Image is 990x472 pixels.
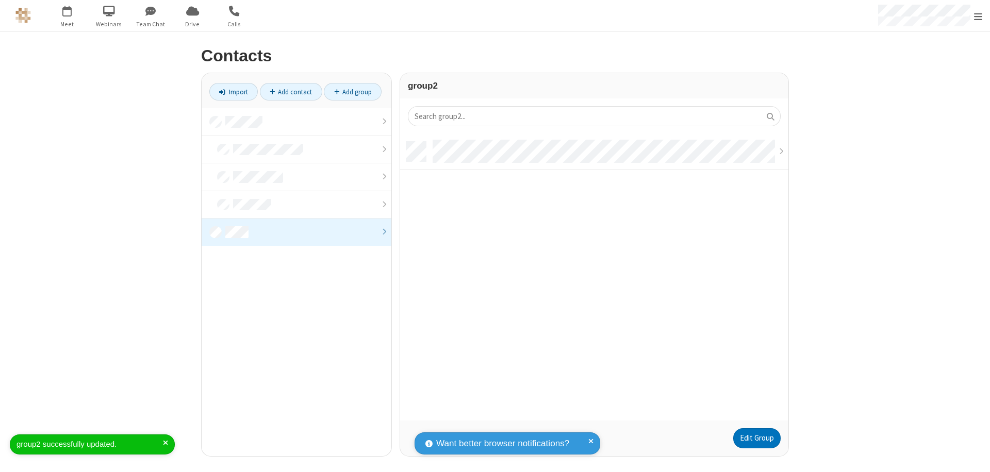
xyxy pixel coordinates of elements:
span: Meet [48,20,87,29]
span: Calls [215,20,254,29]
span: Drive [173,20,212,29]
a: Import [209,83,258,100]
span: Team Chat [131,20,170,29]
a: Edit Group [733,428,781,449]
div: grid [400,134,788,420]
a: Add group [324,83,382,100]
span: Webinars [90,20,128,29]
h3: group2 [408,81,781,91]
input: Search group2... [408,106,781,126]
div: group2 successfully updated. [16,439,163,450]
a: Add contact [260,83,322,100]
span: Want better browser notifications? [436,437,569,450]
h2: Contacts [201,47,789,65]
img: QA Selenium DO NOT DELETE OR CHANGE [15,8,31,23]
